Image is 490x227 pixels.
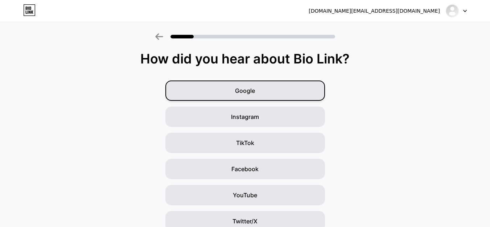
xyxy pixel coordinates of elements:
span: Google [235,86,255,95]
span: YouTube [233,191,257,199]
img: anoboy8 [445,4,459,18]
div: [DOMAIN_NAME][EMAIL_ADDRESS][DOMAIN_NAME] [309,7,440,15]
span: Twitter/X [232,217,258,226]
span: Instagram [231,112,259,121]
div: How did you hear about Bio Link? [4,51,486,66]
span: Facebook [231,165,259,173]
span: TikTok [236,139,254,147]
